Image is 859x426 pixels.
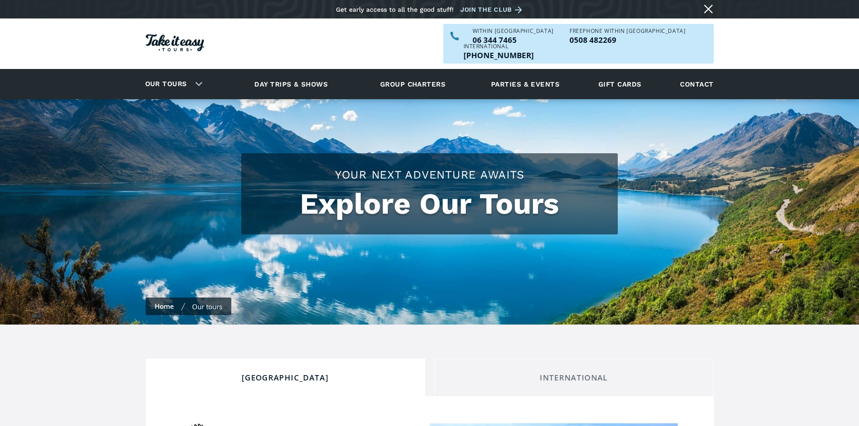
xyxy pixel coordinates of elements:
[464,51,534,59] a: Call us outside of NZ on +6463447465
[460,4,525,15] a: Join the club
[138,73,194,95] a: Our tours
[570,28,685,34] div: Freephone WITHIN [GEOGRAPHIC_DATA]
[153,373,418,383] div: [GEOGRAPHIC_DATA]
[473,36,554,44] p: 06 344 7465
[473,28,554,34] div: WITHIN [GEOGRAPHIC_DATA]
[243,72,339,96] a: Day trips & shows
[675,72,718,96] a: Contact
[442,373,706,383] div: International
[701,2,716,16] a: Close message
[155,302,174,311] a: Home
[464,44,534,49] div: International
[146,30,204,58] a: Homepage
[192,302,222,311] div: Our tours
[369,72,457,96] a: Group charters
[570,36,685,44] a: Call us freephone within NZ on 0508482269
[594,72,646,96] a: Gift cards
[473,36,554,44] a: Call us within NZ on 063447465
[570,36,685,44] p: 0508 482269
[250,167,609,183] h2: Your Next Adventure Awaits
[146,298,231,315] nav: breadcrumbs
[487,72,564,96] a: Parties & events
[464,51,534,59] p: [PHONE_NUMBER]
[146,34,204,51] img: Take it easy Tours logo
[336,6,454,13] div: Get early access to all the good stuff!
[250,187,609,221] h1: Explore Our Tours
